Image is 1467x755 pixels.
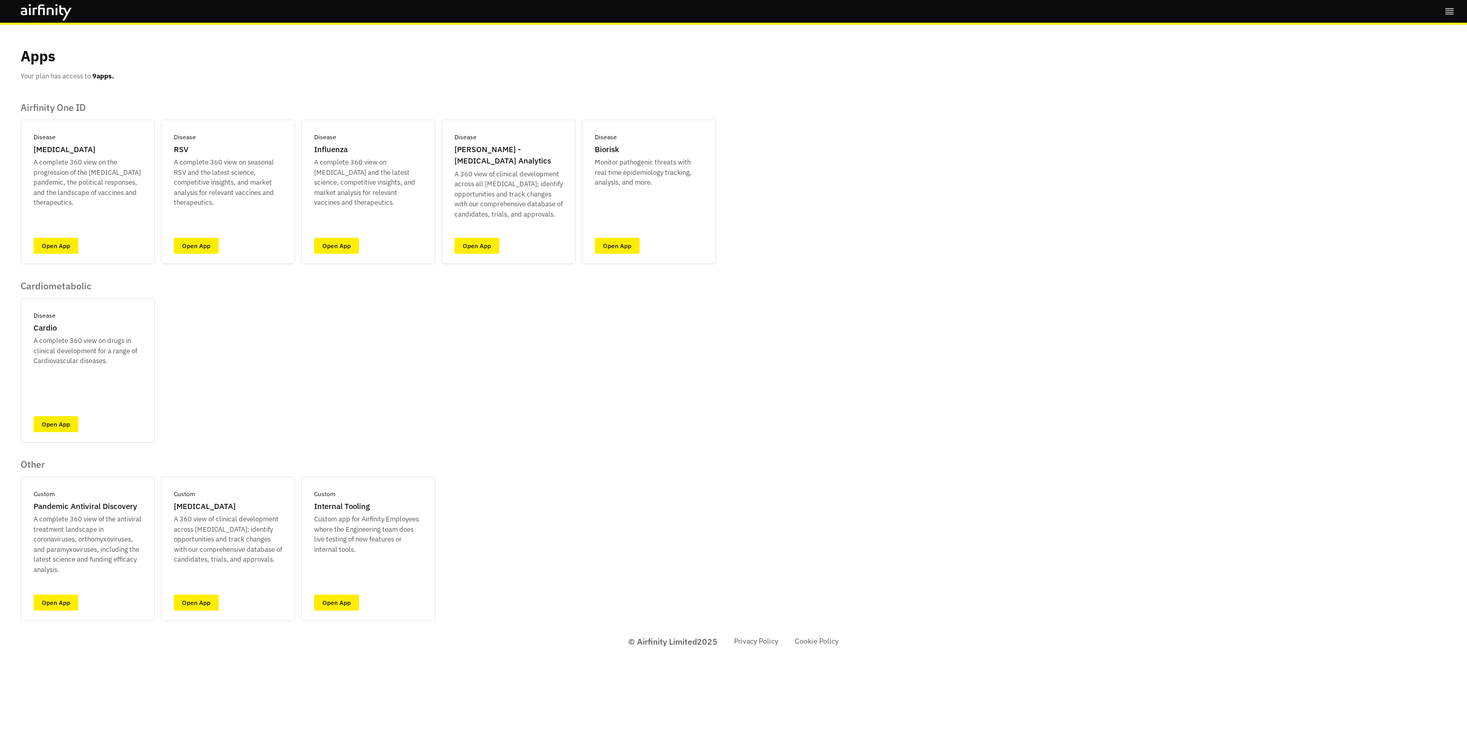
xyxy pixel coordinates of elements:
p: Disease [454,133,477,142]
p: Disease [314,133,336,142]
a: Open App [34,416,78,432]
a: Open App [314,595,359,611]
a: Open App [34,238,78,254]
p: Disease [34,311,56,320]
p: Custom [34,489,55,499]
p: Cardiometabolic [21,281,155,292]
p: A complete 360 view on seasonal RSV and the latest science, competitive insights, and market anal... [174,157,282,208]
p: Pandemic Antiviral Discovery [34,501,137,513]
p: A complete 360 view on [MEDICAL_DATA] and the latest science, competitive insights, and market an... [314,157,422,208]
p: Biorisk [595,144,619,156]
p: © Airfinity Limited 2025 [628,635,718,648]
p: Airfinity One ID [21,102,716,113]
p: A 360 view of clinical development across [MEDICAL_DATA]; identify opportunities and track change... [174,514,282,565]
p: A complete 360 view on the progression of the [MEDICAL_DATA] pandemic, the political responses, a... [34,157,142,208]
p: [MEDICAL_DATA] [34,144,95,156]
p: Other [21,459,435,470]
p: Disease [34,133,56,142]
p: [MEDICAL_DATA] [174,501,236,513]
a: Open App [595,238,640,254]
a: Open App [314,238,359,254]
p: RSV [174,144,188,156]
p: Custom app for Airfinity Employees where the Engineering team does live testing of new features o... [314,514,422,554]
p: A complete 360 view on drugs in clinical development for a range of Cardiovascular diseases. [34,336,142,366]
p: Cardio [34,322,57,334]
a: Cookie Policy [795,636,839,647]
p: A complete 360 view of the antiviral treatment landscape in coronaviruses, orthomyxoviruses, and ... [34,514,142,575]
p: Influenza [314,144,348,156]
p: Apps [21,45,55,67]
a: Open App [174,595,219,611]
p: Custom [174,489,195,499]
p: Monitor pathogenic threats with real time epidemiology tracking, analysis, and more. [595,157,703,188]
a: Privacy Policy [734,636,778,647]
a: Open App [174,238,219,254]
a: Open App [454,238,499,254]
p: Your plan has access to [21,71,114,81]
p: [PERSON_NAME] - [MEDICAL_DATA] Analytics [454,144,563,167]
a: Open App [34,595,78,611]
p: A 360 view of clinical development across all [MEDICAL_DATA]; identify opportunities and track ch... [454,169,563,220]
p: Custom [314,489,335,499]
p: Disease [174,133,196,142]
p: Internal Tooling [314,501,370,513]
b: 9 apps. [92,72,114,80]
p: Disease [595,133,617,142]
